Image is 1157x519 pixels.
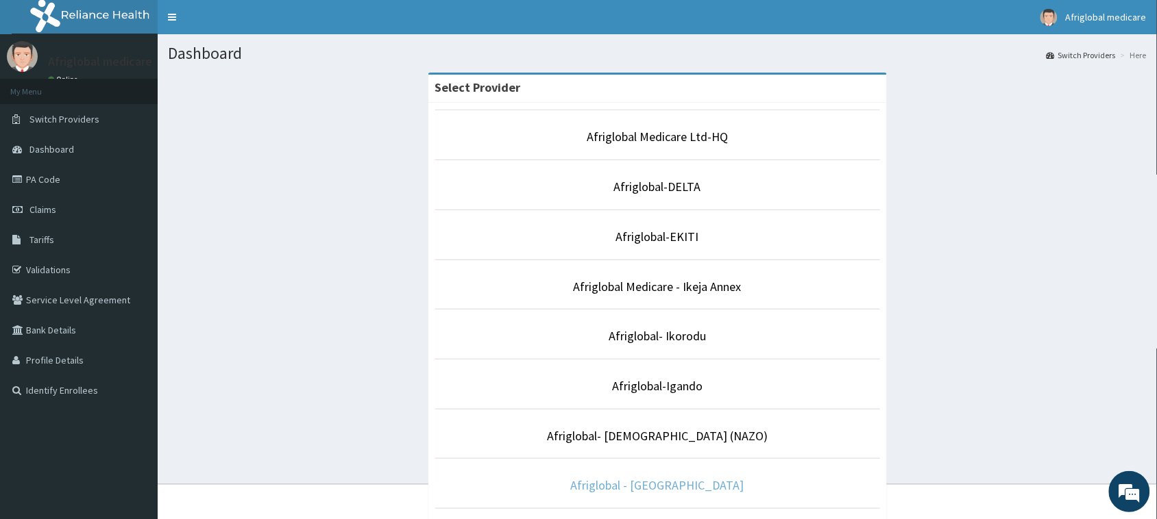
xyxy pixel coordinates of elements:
[29,203,56,216] span: Claims
[1040,9,1058,26] img: User Image
[29,143,74,155] span: Dashboard
[547,428,768,444] a: Afriglobal- [DEMOGRAPHIC_DATA] (NAZO)
[29,113,99,125] span: Switch Providers
[574,279,742,294] a: Afriglobal Medicare - Ikeja Annex
[1066,11,1147,23] span: Afriglobal medicare
[1117,49,1147,61] li: Here
[614,179,701,194] a: Afriglobal-DELTA
[587,129,728,144] a: Afriglobal Medicare Ltd-HQ
[609,328,706,344] a: Afriglobal- Ikorodu
[168,45,1147,62] h1: Dashboard
[435,79,521,95] strong: Select Provider
[7,41,38,72] img: User Image
[571,477,744,493] a: Afriglobal - [GEOGRAPHIC_DATA]
[29,233,54,246] span: Tariffs
[48,55,152,68] p: Afriglobal medicare
[616,229,699,244] a: Afriglobal-EKITI
[1047,49,1116,61] a: Switch Providers
[612,378,703,394] a: Afriglobal-Igando
[48,75,81,84] a: Online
